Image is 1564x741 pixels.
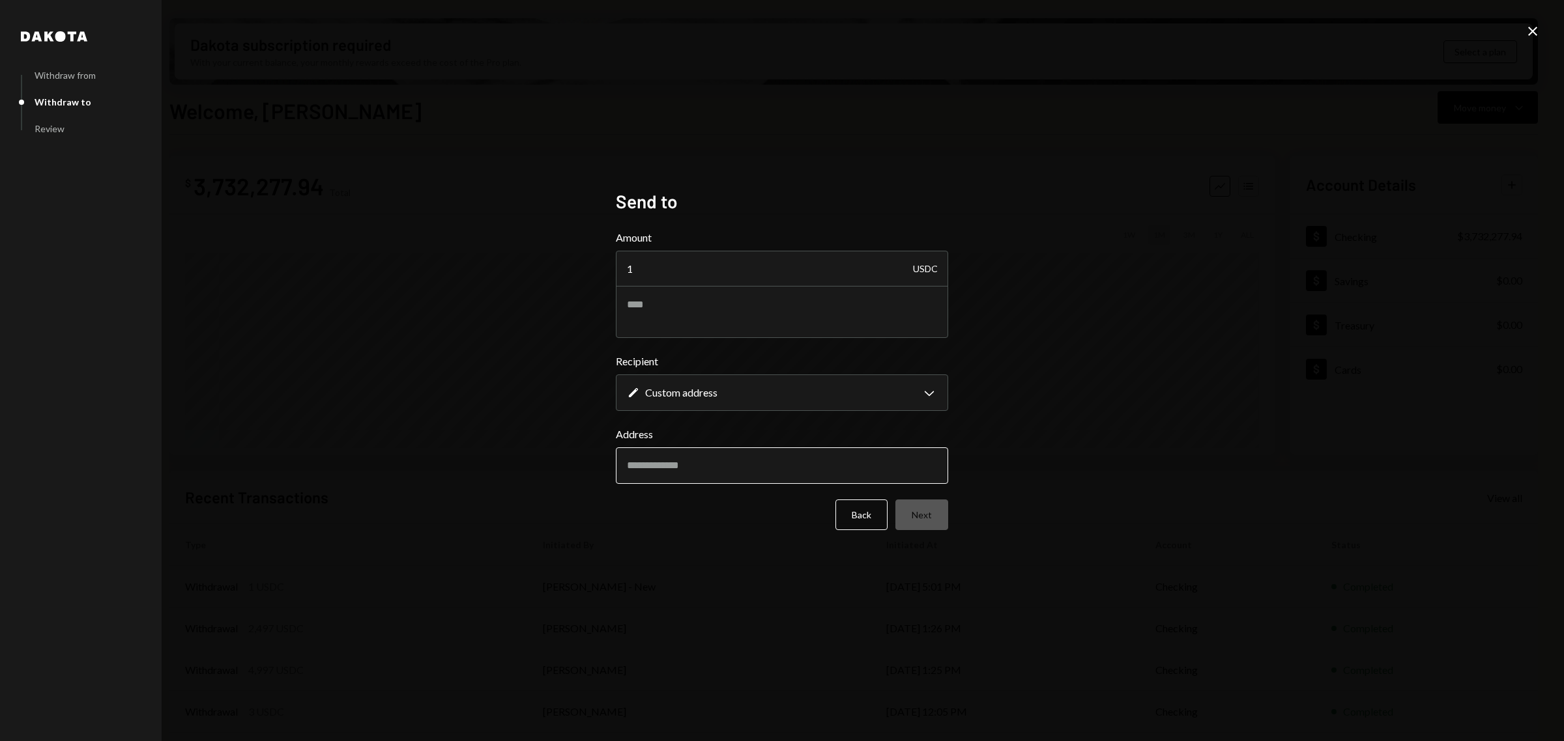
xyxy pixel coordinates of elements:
[35,70,96,81] div: Withdraw from
[35,96,91,107] div: Withdraw to
[616,426,948,442] label: Address
[913,251,938,287] div: USDC
[616,230,948,245] label: Amount
[616,354,948,369] label: Recipient
[616,374,948,411] button: Recipient
[616,189,948,214] h2: Send to
[616,251,948,287] input: Enter amount
[835,499,888,530] button: Back
[35,123,65,134] div: Review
